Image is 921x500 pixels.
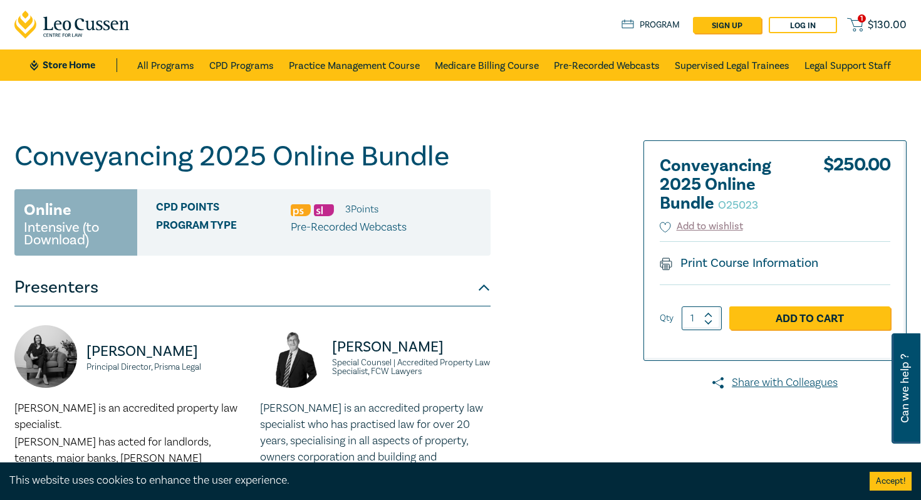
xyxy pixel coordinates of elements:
[643,375,907,391] a: Share with Colleagues
[660,157,798,213] h2: Conveyancing 2025 Online Bundle
[260,325,323,388] img: https://s3.ap-southeast-2.amazonaws.com/leo-cussen-store-production-content/Contacts/David%20McKe...
[870,472,912,491] button: Accept cookies
[314,204,334,216] img: Substantive Law
[24,199,71,221] h3: Online
[899,341,911,436] span: Can we help ?
[858,14,866,23] span: 1
[291,219,407,236] p: Pre-Recorded Webcasts
[660,255,818,271] a: Print Course Information
[729,306,890,330] a: Add to Cart
[9,472,851,489] div: This website uses cookies to enhance the user experience.
[332,337,491,357] p: [PERSON_NAME]
[823,157,890,219] div: $ 250.00
[804,49,891,81] a: Legal Support Staff
[30,58,117,72] a: Store Home
[14,140,491,173] h1: Conveyancing 2025 Online Bundle
[260,400,491,482] p: [PERSON_NAME] is an accredited property law specialist who has practised law for over 20 years, s...
[682,306,722,330] input: 1
[86,363,245,372] small: Principal Director, Prisma Legal
[693,17,761,33] a: sign up
[14,435,211,466] span: [PERSON_NAME] has acted for landlords, tenants, major banks, [PERSON_NAME]
[675,49,789,81] a: Supervised Legal Trainees
[14,269,491,306] button: Presenters
[332,358,491,376] small: Special Counsel | Accredited Property Law Specialist, FCW Lawyers
[209,49,274,81] a: CPD Programs
[554,49,660,81] a: Pre-Recorded Webcasts
[156,201,291,217] span: CPD Points
[14,325,77,388] img: https://s3.ap-southeast-2.amazonaws.com/leo-cussen-store-production-content/Contacts/Anastasia%20...
[86,341,245,362] p: [PERSON_NAME]
[622,18,680,32] a: Program
[156,219,291,236] span: Program type
[660,219,743,234] button: Add to wishlist
[718,198,758,212] small: O25023
[14,401,237,432] span: [PERSON_NAME] is an accredited property law specialist.
[137,49,194,81] a: All Programs
[291,204,311,216] img: Professional Skills
[660,311,674,325] label: Qty
[769,17,837,33] a: Log in
[868,18,907,32] span: $ 130.00
[289,49,420,81] a: Practice Management Course
[435,49,539,81] a: Medicare Billing Course
[24,221,128,246] small: Intensive (to Download)
[345,201,378,217] li: 3 Point s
